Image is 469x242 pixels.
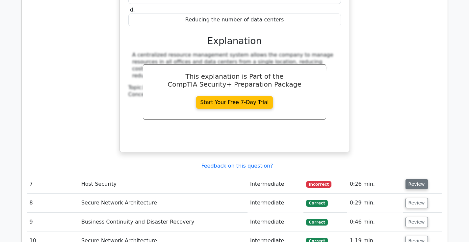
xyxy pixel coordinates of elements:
[128,91,341,98] div: Concept:
[201,163,273,169] a: Feedback on this question?
[128,13,341,26] div: Reducing the number of data centers
[405,198,428,208] button: Review
[347,213,403,231] td: 0:46 min.
[248,175,303,194] td: Intermediate
[79,175,248,194] td: Host Security
[306,219,327,226] span: Correct
[306,200,327,206] span: Correct
[132,36,337,47] h3: Explanation
[130,7,135,13] span: d.
[347,175,403,194] td: 0:26 min.
[79,213,248,231] td: Business Continuity and Disaster Recovery
[128,84,341,91] div: Topic:
[79,194,248,212] td: Secure Network Architecture
[196,96,273,109] a: Start Your Free 7-Day Trial
[347,194,403,212] td: 0:29 min.
[27,175,79,194] td: 7
[405,179,428,189] button: Review
[27,194,79,212] td: 8
[405,217,428,227] button: Review
[132,52,337,79] div: A centralized resource management system allows the company to manage resources in all offices an...
[27,213,79,231] td: 9
[248,194,303,212] td: Intermediate
[306,181,331,188] span: Incorrect
[248,213,303,231] td: Intermediate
